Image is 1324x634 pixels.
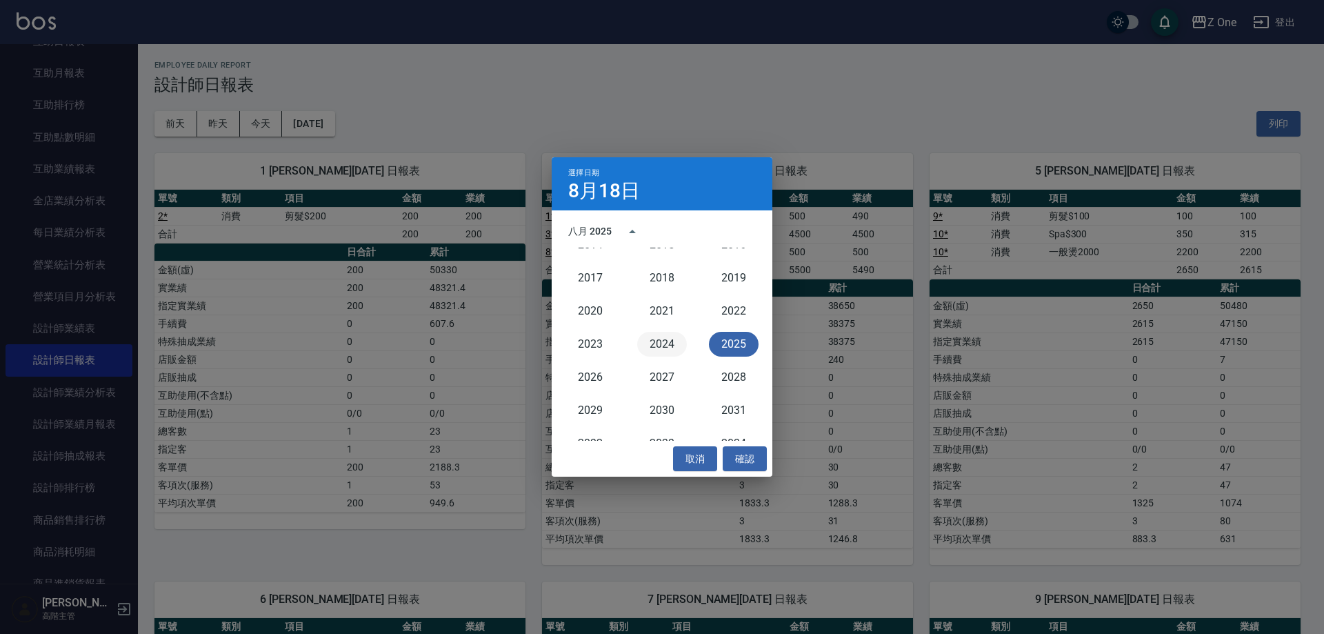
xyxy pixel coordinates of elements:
button: 2031 [709,398,759,423]
button: 2026 [565,365,615,390]
button: 2027 [637,365,687,390]
div: 八月 2025 [568,224,612,239]
button: 2018 [637,266,687,290]
button: 2024 [637,332,687,357]
button: 2034 [709,431,759,456]
button: 2029 [565,398,615,423]
span: 選擇日期 [568,168,599,177]
button: 確認 [723,446,767,472]
button: 2023 [565,332,615,357]
button: 2020 [565,299,615,324]
button: 2022 [709,299,759,324]
button: 2032 [565,431,615,456]
button: 取消 [673,446,717,472]
button: 2025 [709,332,759,357]
h4: 8月18日 [568,183,640,199]
button: 2030 [637,398,687,423]
button: 2033 [637,431,687,456]
button: 2028 [709,365,759,390]
button: 2021 [637,299,687,324]
button: year view is open, switch to calendar view [616,215,649,248]
button: 2019 [709,266,759,290]
button: 2017 [565,266,615,290]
